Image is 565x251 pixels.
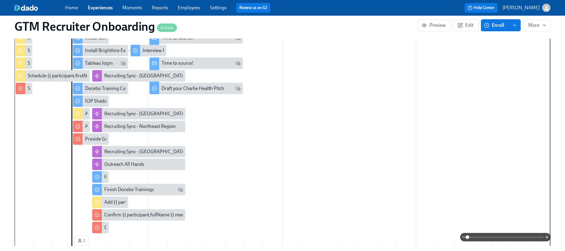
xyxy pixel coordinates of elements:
svg: Work Email [236,86,240,91]
div: Announce new hire in [GEOGRAPHIC_DATA] [73,108,89,119]
div: Review our team SOP [104,174,149,180]
div: Interview Recording Review [130,45,166,56]
div: Interview Recording Review [143,47,200,54]
div: Add {{ participant.fullName }} to all GTM recruiting slack channels [85,123,220,130]
div: Recruiting Sync - [GEOGRAPHIC_DATA] [92,146,185,157]
div: Recruiting Sync - Northeast Region [92,121,185,132]
div: Send intro email [28,60,61,67]
div: Schedule Greenhouse & ModernLoop Review [16,83,32,94]
span: Enroll [485,22,504,28]
div: Add {{ participant.fullName }} to Weekly Team Meeting [92,197,128,208]
button: Review us on G2 [236,3,270,13]
div: Docebo Training Courses [85,85,137,92]
div: Add {{ participant.fullName }} to all GTM recruiting slack channels [73,121,89,132]
div: Announce new hire in [GEOGRAPHIC_DATA] [85,110,177,117]
a: dado [14,5,65,11]
span: Preview [423,22,446,28]
button: [PERSON_NAME] [502,4,551,12]
div: Review our team SOP [92,171,109,183]
div: IOP Shadowing Session [85,98,134,104]
span: Active [157,26,177,30]
div: Outreach All Hands [104,161,144,168]
div: Recruiting Sync - [GEOGRAPHIC_DATA] [104,73,186,79]
div: Time to source! [149,32,243,44]
div: Install Brighthire Extension [73,45,128,56]
div: Outreach All Hands [92,159,185,170]
div: Tableau login [85,60,113,67]
div: Confirm {{ participant.fullName }}'s tech access [104,224,201,231]
a: Moments [122,5,142,11]
div: Recruiting Sync - [GEOGRAPHIC_DATA] [92,108,185,119]
img: dado [14,5,38,11]
div: Time to source! [162,60,193,67]
div: Provide Greenhouse permissions [85,136,153,142]
div: Set up daily EOD wrap ups [28,47,81,54]
a: Review us on G2 [239,5,267,11]
span: Help Center [468,5,494,11]
button: More [523,19,551,31]
a: Reports [152,5,168,11]
span: More [528,22,545,28]
h1: GTM Recruiter Onboarding [14,19,177,34]
button: Edit [454,19,479,31]
button: Preview [418,19,451,31]
svg: Work Email [236,61,240,66]
div: Tableau login [73,57,128,69]
div: Time to source! [149,57,243,69]
div: Finish Docebo Trainings [104,186,154,193]
div: Confirm {{ participant.fullName }}'s tech access [92,222,109,233]
div: Send intro email [16,57,32,69]
button: Enroll [481,19,509,31]
span: Edit [459,22,473,28]
a: Experiences [88,5,113,11]
a: Employees [178,5,200,11]
div: Confirm {{ participant.fullName }} meetings adds [104,212,205,218]
div: Add {{ participant.fullName }} to Weekly Team Meeting [104,199,217,206]
div: Provide Greenhouse permissions [73,133,109,145]
div: Finish Docebo Trainings [92,184,185,195]
svg: Work Email [178,187,183,192]
div: Recruiting Sync - [GEOGRAPHIC_DATA] [92,70,185,82]
div: IOP Shadowing Session [73,95,109,107]
p: [PERSON_NAME] [502,5,540,11]
button: Help Center [465,3,498,13]
div: Draft your Charlie Health Pitch [149,83,243,94]
div: Schedule {{ participant.firstName }}'s intro with other manager [16,70,90,82]
svg: Work Email [121,61,126,66]
div: Set up daily EOD wrap ups [16,45,32,56]
div: Confirm {{ participant.fullName }} meetings adds [92,209,185,221]
div: Schedule Greenhouse & ModernLoop Review [28,85,121,92]
div: Recruiting Sync - [GEOGRAPHIC_DATA] [104,148,186,155]
button: enroll [509,19,521,31]
div: Draft your Charlie Health Pitch [162,85,224,92]
div: Schedule {{ participant.firstName }}'s intro with other manager [28,73,156,79]
div: Recruiting Sync - [GEOGRAPHIC_DATA] [104,110,186,117]
div: Recruiting Sync - Northeast Region [104,123,176,130]
a: Home [65,5,78,11]
a: Settings [210,5,227,11]
div: Install Brighthire Extension [85,47,141,54]
div: Docebo Training Courses [73,83,128,94]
